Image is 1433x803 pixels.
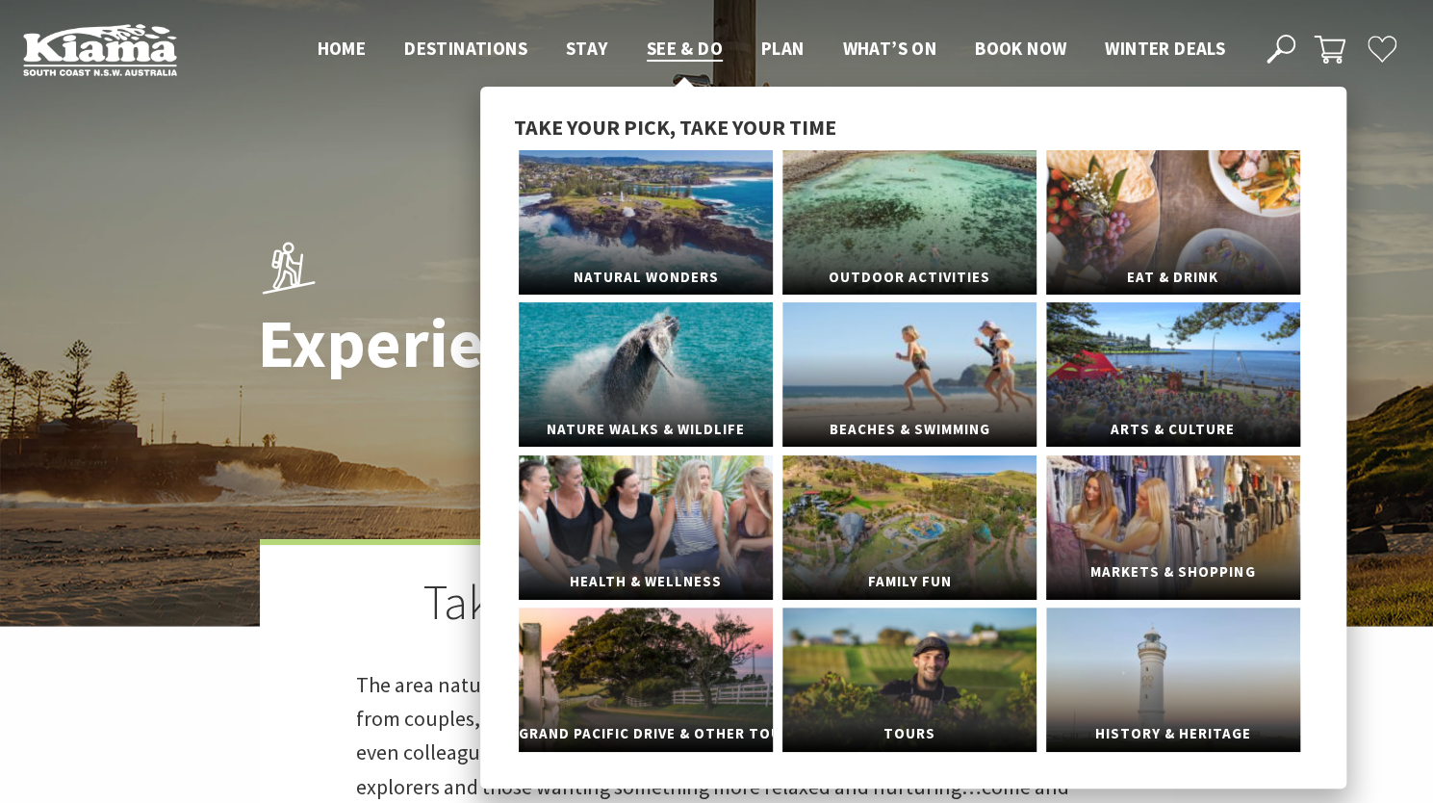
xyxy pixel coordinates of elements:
[519,260,773,296] span: Natural Wonders
[782,412,1036,448] span: Beaches & Swimming
[258,307,802,381] h1: Experience
[23,23,177,76] img: Kiama Logo
[1046,555,1300,590] span: Markets & Shopping
[1046,260,1300,296] span: Eat & Drink
[298,34,1244,65] nav: Main Menu
[1105,37,1225,60] span: Winter Deals
[566,37,608,60] span: Stay
[782,564,1036,600] span: Family Fun
[519,564,773,600] span: Health & Wellness
[782,260,1036,296] span: Outdoor Activities
[1046,716,1300,752] span: History & Heritage
[761,37,805,60] span: Plan
[975,37,1066,60] span: Book now
[404,37,527,60] span: Destinations
[519,716,773,752] span: Grand Pacific Drive & Other Touring
[647,37,723,60] span: See & Do
[514,114,836,141] span: Take your pick, take your time
[356,574,1078,639] h2: Take your pick, take your time
[519,412,773,448] span: Nature Walks & Wildlife
[318,37,367,60] span: Home
[1046,412,1300,448] span: Arts & Culture
[782,716,1036,752] span: Tours
[842,37,936,60] span: What’s On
